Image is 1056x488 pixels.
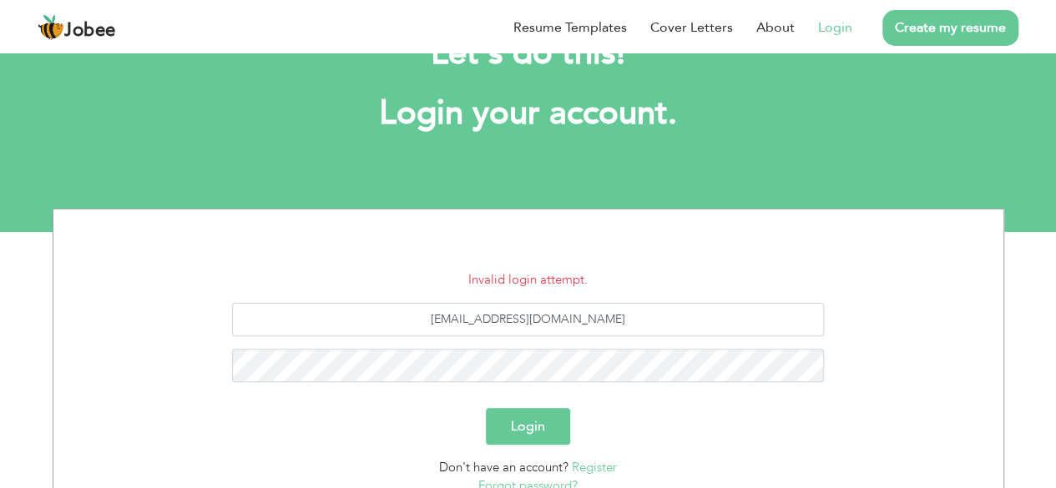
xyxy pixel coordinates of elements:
a: Create my resume [882,10,1018,46]
button: Login [486,408,570,445]
h1: Login your account. [78,92,979,135]
h2: Let's do this! [78,32,979,75]
input: Email [232,303,824,336]
a: Login [818,18,852,38]
span: Don't have an account? [439,459,568,475]
li: Invalid login attempt. [66,270,991,289]
span: Jobee [64,22,116,40]
a: Resume Templates [513,18,627,38]
a: Jobee [38,14,116,41]
img: jobee.io [38,14,64,41]
a: Register [572,459,617,475]
a: About [756,18,795,38]
a: Cover Letters [650,18,733,38]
